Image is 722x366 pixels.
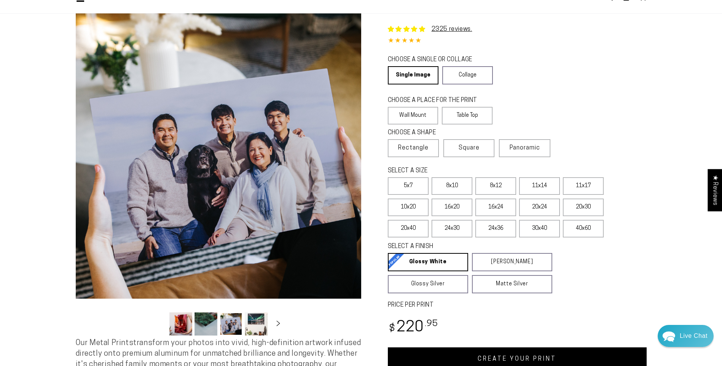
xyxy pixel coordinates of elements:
label: 8x12 [475,177,516,195]
label: 10x20 [388,199,429,216]
button: Load image 3 in gallery view [220,312,242,336]
button: Slide left [150,315,167,332]
legend: CHOOSE A SINGLE OR COLLAGE [388,56,486,64]
sup: .95 [425,320,438,328]
span: Square [459,143,480,153]
legend: CHOOSE A PLACE FOR THE PRINT [388,96,486,105]
media-gallery: Gallery Viewer [76,13,361,338]
a: Matte Silver [472,275,552,293]
label: 11x17 [563,177,604,195]
button: Load image 4 in gallery view [245,312,268,336]
legend: SELECT A FINISH [388,242,534,251]
label: Table Top [442,107,492,124]
label: 20x30 [563,199,604,216]
button: Load image 2 in gallery view [194,312,217,336]
label: 40x60 [563,220,604,237]
bdi: 220 [388,320,438,335]
a: 2325 reviews. [432,26,472,32]
label: 24x36 [475,220,516,237]
div: Click to open Judge.me floating reviews tab [708,169,722,211]
label: 24x30 [432,220,472,237]
div: 4.85 out of 5.0 stars [388,36,647,47]
legend: SELECT A SIZE [388,167,540,175]
a: Collage [442,66,493,84]
a: [PERSON_NAME] [472,253,552,271]
a: Single Image [388,66,438,84]
label: 5x7 [388,177,429,195]
label: 8x10 [432,177,472,195]
label: 16x20 [432,199,472,216]
a: Glossy Silver [388,275,468,293]
label: 16x24 [475,199,516,216]
div: Chat widget toggle [658,325,714,347]
button: Slide right [270,315,287,332]
label: 30x40 [519,220,560,237]
label: PRICE PER PRINT [388,301,647,310]
span: Panoramic [510,145,540,151]
label: 20x40 [388,220,429,237]
span: Rectangle [398,143,429,153]
div: Contact Us Directly [680,325,708,347]
label: 11x14 [519,177,560,195]
legend: CHOOSE A SHAPE [388,129,487,137]
label: Wall Mount [388,107,438,124]
label: 20x24 [519,199,560,216]
button: Load image 1 in gallery view [169,312,192,336]
span: $ [389,324,395,334]
a: Glossy White [388,253,468,271]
